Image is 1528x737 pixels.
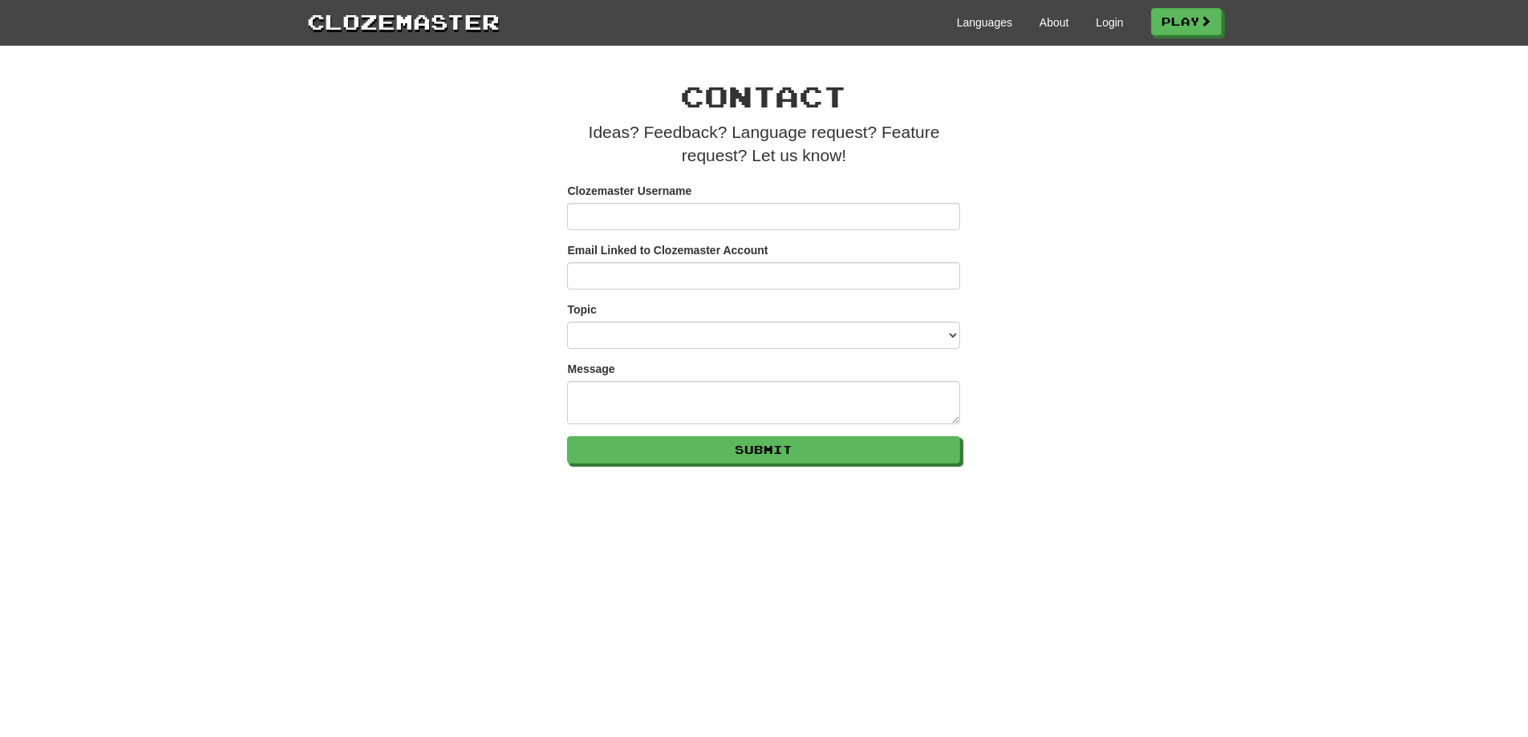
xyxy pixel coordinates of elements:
label: Message [567,361,614,377]
a: Login [1096,14,1123,30]
button: Submit [567,436,960,464]
a: Play [1151,8,1222,35]
label: Email Linked to Clozemaster Account [567,242,768,258]
label: Topic [567,302,596,318]
h1: Contact [567,80,960,112]
p: Ideas? Feedback? Language request? Feature request? Let us know! [567,120,960,168]
label: Clozemaster Username [567,183,691,199]
a: Languages [957,14,1012,30]
a: About [1040,14,1069,30]
a: Clozemaster [307,6,500,36]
